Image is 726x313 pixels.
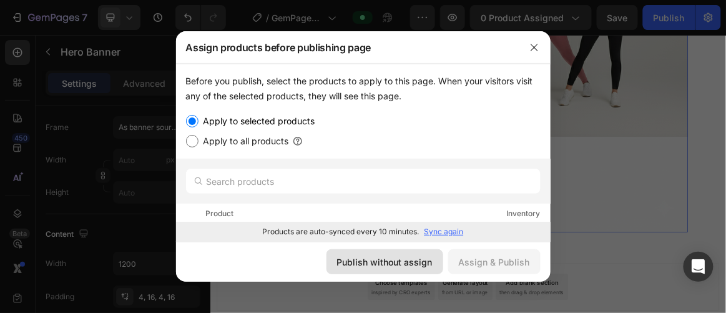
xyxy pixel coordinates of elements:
div: Get started [351,7,398,21]
div: Assign products before publishing page [176,31,518,64]
div: Open Intercom Messenger [684,252,714,282]
div: /> [176,64,551,242]
div: Inventory [507,207,541,220]
p: Products are auto-synced every 10 minutes. [263,226,419,237]
button: Assign & Publish [448,249,541,274]
label: Apply to selected products [199,114,315,129]
div: Before you publish, select the products to apply to this page. When your visitors visit any of th... [186,74,541,104]
div: Publish without assign [337,256,433,269]
div: Product [206,207,234,220]
p: Sync again [424,226,464,237]
div: Assign & Publish [459,256,530,269]
input: Search products [186,169,541,194]
label: Apply to all products [199,134,289,149]
button: Publish without assign [326,249,443,274]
